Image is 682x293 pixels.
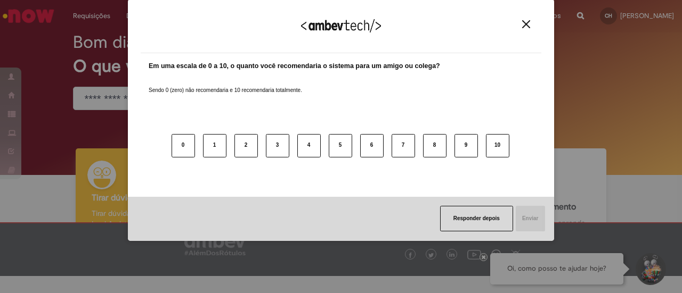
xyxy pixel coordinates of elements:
button: Responder depois [440,206,513,231]
button: 7 [392,134,415,157]
button: 4 [297,134,321,157]
button: 3 [266,134,289,157]
button: 6 [360,134,384,157]
button: 8 [423,134,446,157]
button: 2 [234,134,258,157]
button: 9 [454,134,478,157]
button: Close [519,20,533,29]
img: Close [522,20,530,28]
button: 5 [329,134,352,157]
button: 10 [486,134,509,157]
button: 1 [203,134,226,157]
label: Sendo 0 (zero) não recomendaria e 10 recomendaria totalmente. [149,74,302,94]
img: Logo Ambevtech [301,19,381,32]
label: Em uma escala de 0 a 10, o quanto você recomendaria o sistema para um amigo ou colega? [149,61,440,71]
button: 0 [172,134,195,157]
